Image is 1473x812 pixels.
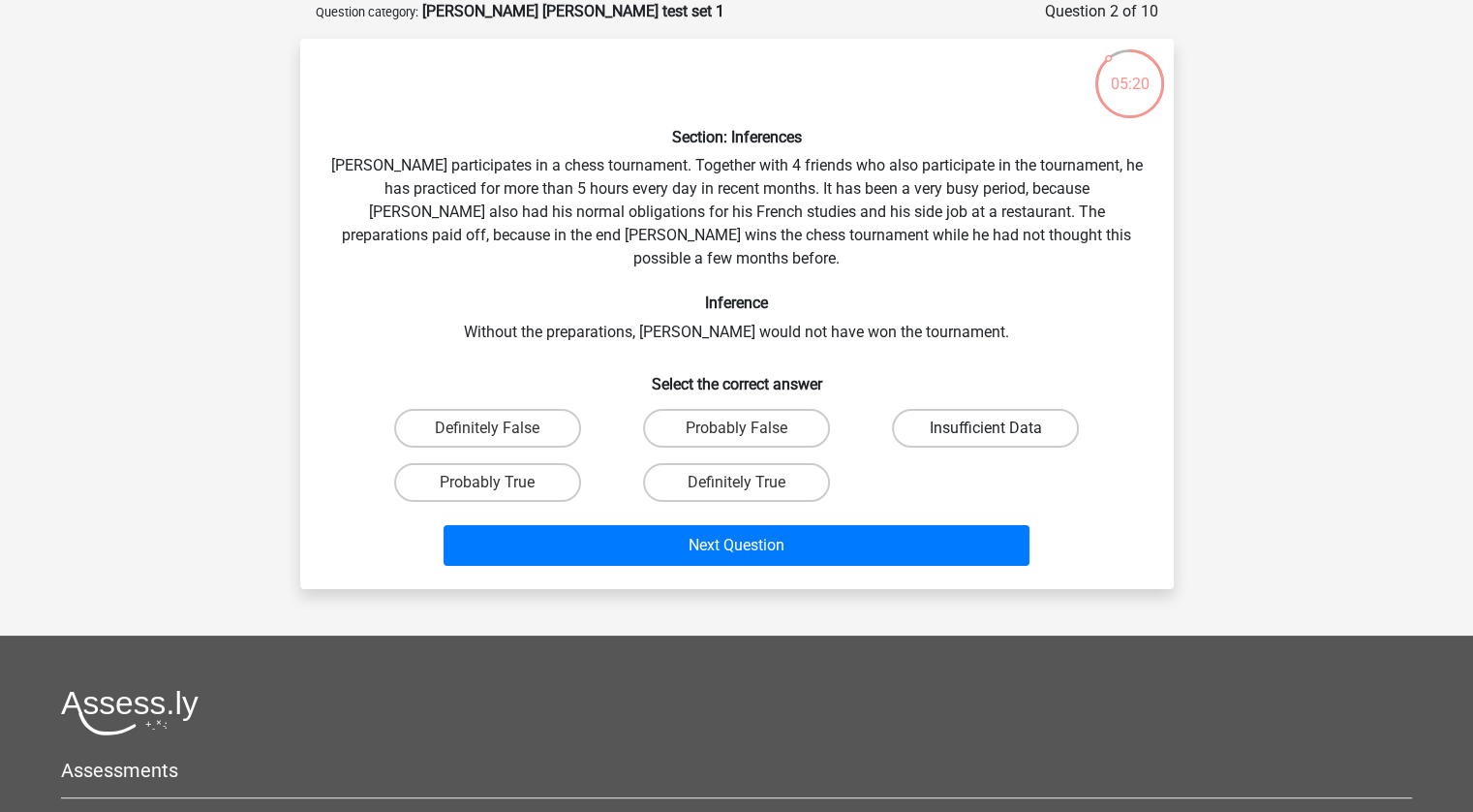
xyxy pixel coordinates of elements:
[643,409,830,448] label: Probably False
[316,5,418,19] small: Question category:
[643,463,830,502] label: Definitely True
[308,54,1166,574] div: [PERSON_NAME] participates in a chess tournament. Together with 4 friends who also participate in...
[61,690,199,735] img: Assessly logo
[61,759,1412,782] h5: Assessments
[1093,47,1166,96] div: 05:20
[394,409,581,448] label: Definitely False
[422,2,724,20] strong: [PERSON_NAME] [PERSON_NAME] test set 1
[892,409,1079,448] label: Insufficient Data
[444,525,1029,566] button: Next Question
[331,128,1143,146] h6: Section: Inferences
[394,463,581,502] label: Probably True
[331,359,1143,393] h6: Select the correct answer
[331,294,1143,312] h6: Inference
